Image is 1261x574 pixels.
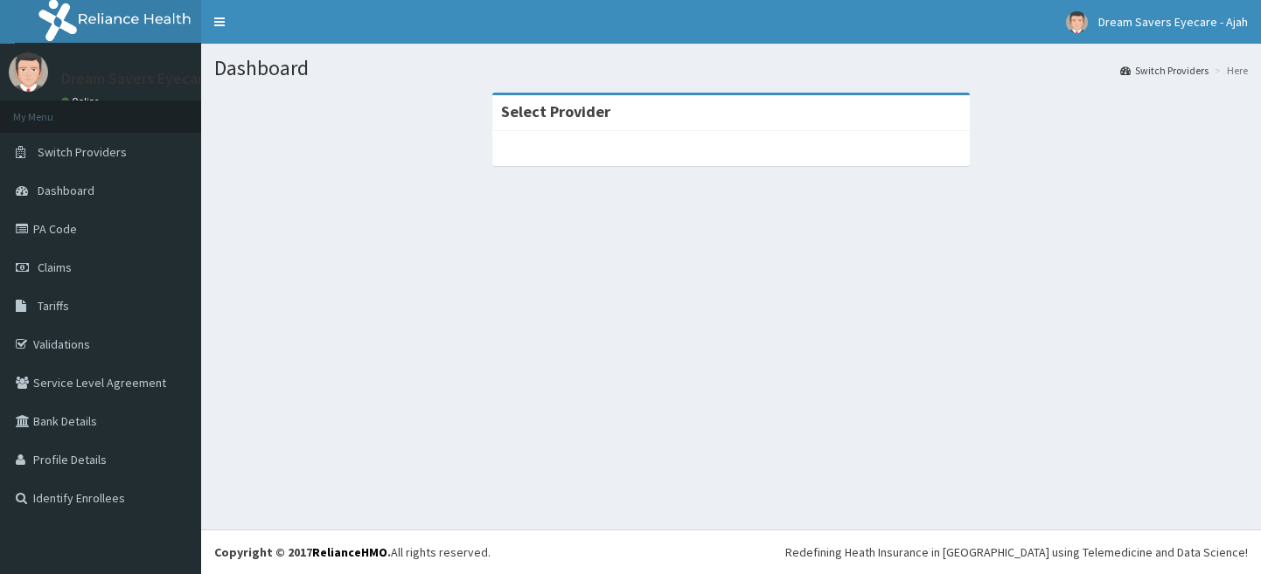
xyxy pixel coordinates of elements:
[38,144,127,160] span: Switch Providers
[214,544,391,560] strong: Copyright © 2017 .
[785,543,1248,561] div: Redefining Heath Insurance in [GEOGRAPHIC_DATA] using Telemedicine and Data Science!
[1210,63,1248,78] li: Here
[38,298,69,314] span: Tariffs
[1066,11,1088,33] img: User Image
[201,529,1261,574] footer: All rights reserved.
[61,95,103,107] a: Online
[1098,14,1248,30] span: Dream Savers Eyecare - Ajah
[501,101,610,121] strong: Select Provider
[61,71,253,86] p: Dream Savers Eyecare - Ajah
[312,544,387,560] a: RelianceHMO
[38,259,72,275] span: Claims
[1120,63,1209,78] a: Switch Providers
[9,52,48,92] img: User Image
[38,183,94,198] span: Dashboard
[214,57,1248,80] h1: Dashboard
